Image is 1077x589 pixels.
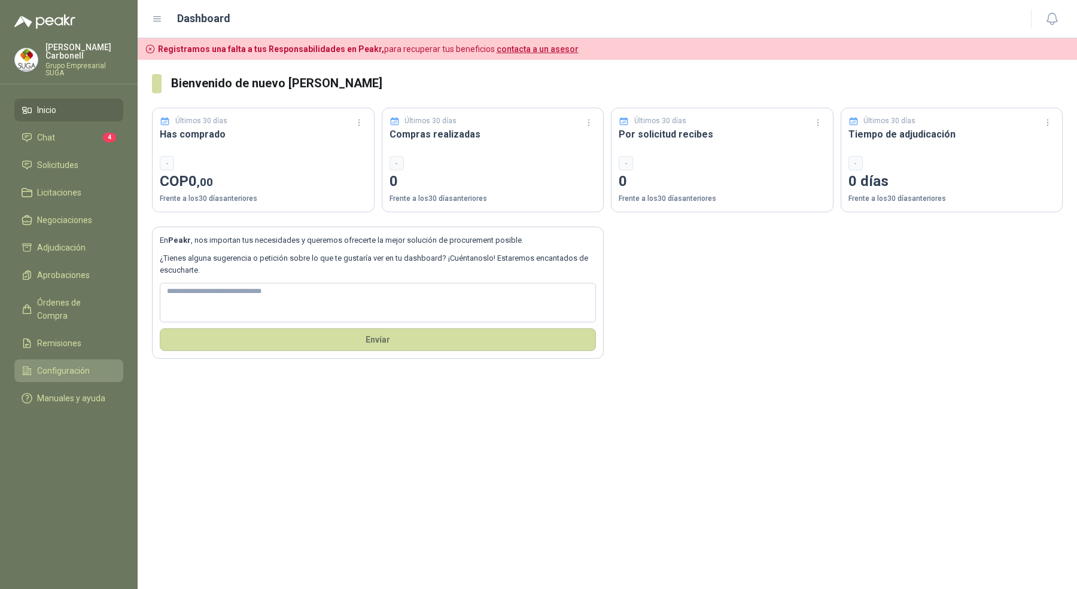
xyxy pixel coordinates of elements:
[14,99,123,121] a: Inicio
[37,392,105,405] span: Manuales y ayuda
[619,193,826,205] p: Frente a los 30 días anteriores
[37,296,112,322] span: Órdenes de Compra
[390,156,404,170] div: -
[175,115,227,127] p: Últimos 30 días
[37,364,90,377] span: Configuración
[197,175,213,189] span: ,00
[14,209,123,231] a: Negociaciones
[497,44,579,54] a: contacta a un asesor
[14,264,123,286] a: Aprobaciones
[160,156,174,170] div: -
[390,193,597,205] p: Frente a los 30 días anteriores
[37,337,81,350] span: Remisiones
[14,14,75,29] img: Logo peakr
[37,131,55,144] span: Chat
[160,328,596,351] button: Envíar
[45,62,123,77] p: Grupo Empresarial SUGA
[404,115,457,127] p: Últimos 30 días
[14,332,123,355] a: Remisiones
[14,387,123,410] a: Manuales y ayuda
[619,156,633,170] div: -
[390,170,597,193] p: 0
[158,42,579,56] span: para recuperar tus beneficios
[619,127,826,142] h3: Por solicitud recibes
[160,234,596,246] p: En , nos importan tus necesidades y queremos ofrecerte la mejor solución de procurement posible.
[14,181,123,204] a: Licitaciones
[634,115,686,127] p: Últimos 30 días
[14,126,123,149] a: Chat4
[188,173,213,190] span: 0
[37,213,92,227] span: Negociaciones
[160,127,367,142] h3: Has comprado
[14,236,123,259] a: Adjudicación
[37,103,56,117] span: Inicio
[619,170,826,193] p: 0
[390,127,597,142] h3: Compras realizadas
[37,241,86,254] span: Adjudicación
[848,170,1055,193] p: 0 días
[160,193,367,205] p: Frente a los 30 días anteriores
[14,154,123,176] a: Solicitudes
[15,48,38,71] img: Company Logo
[171,74,1063,93] h3: Bienvenido de nuevo [PERSON_NAME]
[160,252,596,277] p: ¿Tienes alguna sugerencia o petición sobre lo que te gustaría ver en tu dashboard? ¡Cuéntanoslo! ...
[848,193,1055,205] p: Frente a los 30 días anteriores
[37,186,81,199] span: Licitaciones
[37,268,90,282] span: Aprobaciones
[158,44,384,54] b: Registramos una falta a tus Responsabilidades en Peakr,
[168,236,191,245] b: Peakr
[848,127,1055,142] h3: Tiempo de adjudicación
[14,359,123,382] a: Configuración
[848,156,863,170] div: -
[45,43,123,60] p: [PERSON_NAME] Carbonell
[160,170,367,193] p: COP
[177,10,230,27] h1: Dashboard
[103,133,116,142] span: 4
[37,158,78,172] span: Solicitudes
[863,115,915,127] p: Últimos 30 días
[14,291,123,327] a: Órdenes de Compra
